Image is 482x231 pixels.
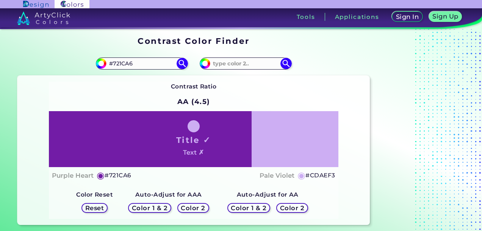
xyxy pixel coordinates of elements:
[76,191,113,198] strong: Color Reset
[210,58,281,68] input: type color 2..
[174,93,214,110] h2: AA (4.5)
[237,191,299,198] strong: Auto-Adjust for AA
[335,14,379,20] h3: Applications
[233,205,265,211] h5: Color 1 & 2
[52,170,94,181] h4: Purple Heart
[182,205,204,211] h5: Color 2
[397,14,418,20] h5: Sign In
[135,191,202,198] strong: Auto-Adjust for AAA
[86,205,103,211] h5: Reset
[23,1,49,8] img: ArtyClick Design logo
[297,14,315,20] h3: Tools
[176,134,211,146] h1: Title ✓
[138,35,249,47] h1: Contrast Color Finder
[17,11,70,25] img: logo_artyclick_colors_white.svg
[97,171,105,180] h5: ◉
[305,171,335,180] h5: #CDAEF3
[177,58,188,69] img: icon search
[297,171,306,180] h5: ◉
[430,12,460,22] a: Sign Up
[106,58,177,68] input: type color 1..
[434,14,457,19] h5: Sign Up
[105,171,131,180] h5: #721CA6
[134,205,166,211] h5: Color 1 & 2
[393,12,421,22] a: Sign In
[280,58,292,69] img: icon search
[171,83,217,90] strong: Contrast Ratio
[281,205,303,211] h5: Color 2
[260,170,294,181] h4: Pale Violet
[183,147,204,158] h4: Text ✗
